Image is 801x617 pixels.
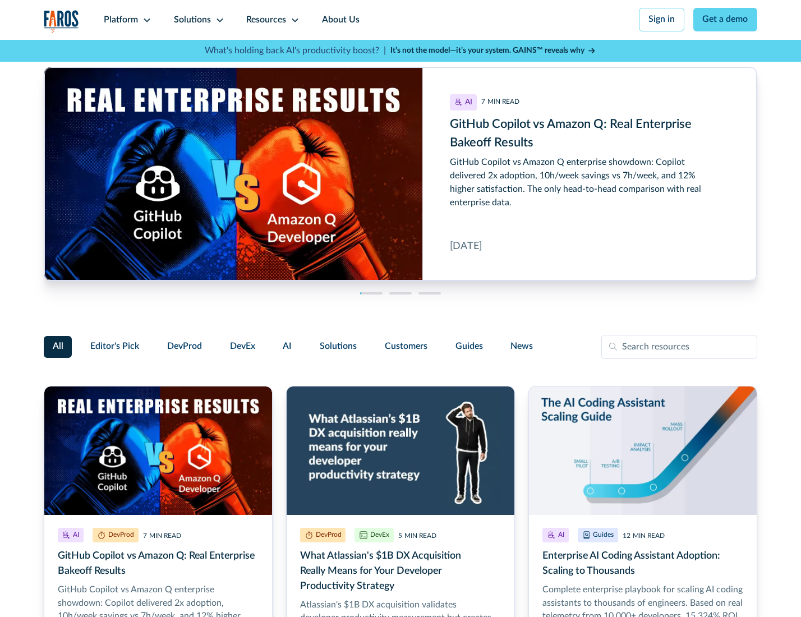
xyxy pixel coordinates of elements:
img: Logo of the analytics and reporting company Faros. [44,10,80,33]
a: GitHub Copilot vs Amazon Q: Real Enterprise Bakeoff Results [44,67,757,280]
span: News [510,340,533,353]
a: It’s not the model—it’s your system. GAINS™ reveals why [390,45,597,57]
div: Solutions [174,13,211,27]
a: Sign in [639,8,684,31]
img: Illustration of hockey stick-like scaling from pilot to mass rollout [529,386,757,515]
strong: It’s not the model—it’s your system. GAINS™ reveals why [390,47,584,54]
input: Search resources [601,335,757,360]
img: Illustration of a boxing match of GitHub Copilot vs. Amazon Q. with real enterprise results. [44,386,272,515]
div: Platform [104,13,138,27]
div: Resources [246,13,286,27]
span: DevEx [230,340,255,353]
span: Guides [455,340,483,353]
span: DevProd [167,340,202,353]
div: cms-link [44,67,757,280]
a: Get a demo [693,8,758,31]
a: home [44,10,80,33]
span: Solutions [320,340,357,353]
span: Editor's Pick [90,340,139,353]
p: What's holding back AI's productivity boost? | [205,44,386,58]
form: Filter Form [44,335,758,360]
span: Customers [385,340,427,353]
span: All [53,340,63,353]
img: Developer scratching his head on a blue background [287,386,514,515]
span: AI [283,340,292,353]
